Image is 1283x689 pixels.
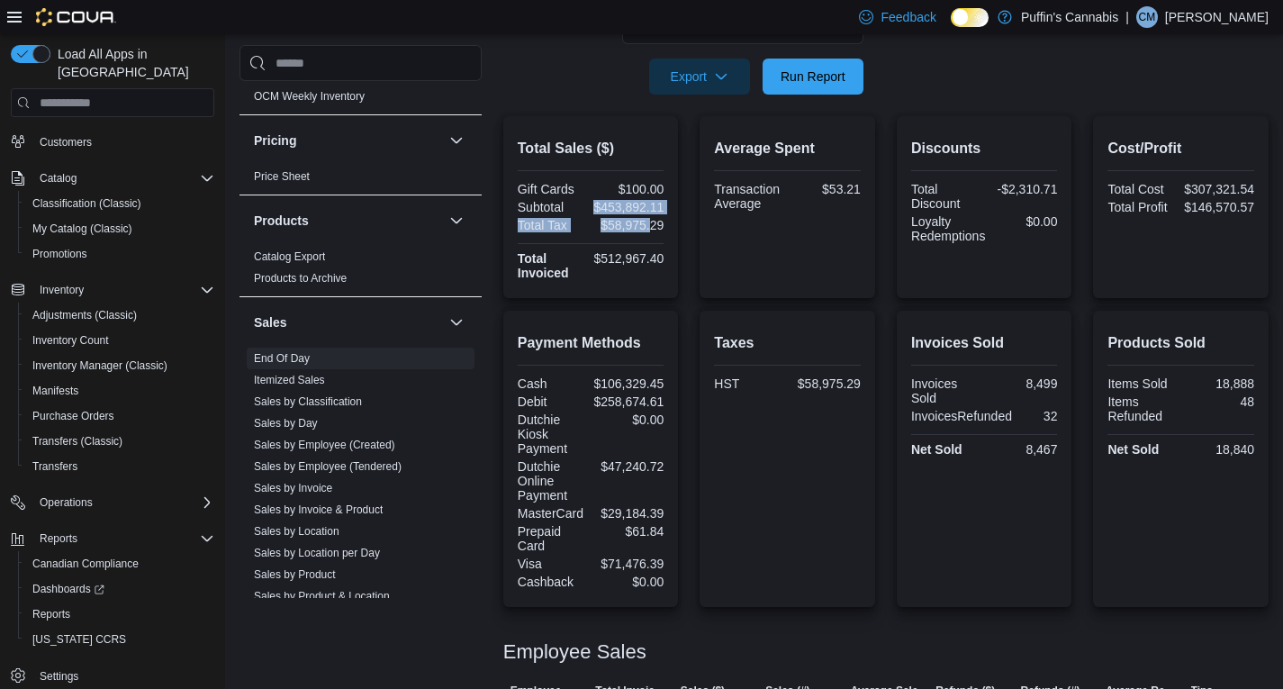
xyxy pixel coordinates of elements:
[25,603,77,625] a: Reports
[254,271,347,286] span: Products to Archive
[254,313,442,331] button: Sales
[4,277,221,303] button: Inventory
[254,503,383,517] span: Sales by Invoice & Product
[25,193,149,214] a: Classification (Classic)
[18,576,221,602] a: Dashboards
[518,575,587,589] div: Cashback
[254,90,365,103] a: OCM Weekly Inventory
[25,603,214,625] span: Reports
[593,251,664,266] div: $512,967.40
[1184,200,1254,214] div: $146,570.57
[763,59,863,95] button: Run Report
[1185,376,1254,391] div: 18,888
[239,86,482,114] div: OCM
[25,578,214,600] span: Dashboards
[25,243,95,265] a: Promotions
[25,405,214,427] span: Purchase Orders
[911,214,986,243] div: Loyalty Redemptions
[254,89,365,104] span: OCM Weekly Inventory
[594,524,664,539] div: $61.84
[40,531,77,546] span: Reports
[254,212,309,230] h3: Products
[254,547,380,559] a: Sales by Location per Day
[1185,442,1254,457] div: 18,840
[18,403,221,429] button: Purchase Orders
[594,412,664,427] div: $0.00
[25,553,146,575] a: Canadian Compliance
[254,589,390,603] span: Sales by Product & Location
[25,456,85,477] a: Transfers
[32,557,139,571] span: Canadian Compliance
[992,214,1057,229] div: $0.00
[25,330,214,351] span: Inventory Count
[254,394,362,409] span: Sales by Classification
[254,249,325,264] span: Catalog Export
[254,525,339,538] a: Sales by Location
[32,409,114,423] span: Purchase Orders
[714,376,783,391] div: HST
[951,8,989,27] input: Dark Mode
[32,222,132,236] span: My Catalog (Classic)
[25,355,214,376] span: Inventory Manager (Classic)
[18,216,221,241] button: My Catalog (Classic)
[32,279,91,301] button: Inventory
[594,182,664,196] div: $100.00
[911,182,980,211] div: Total Discount
[32,196,141,211] span: Classification (Classic)
[518,506,587,521] div: MasterCard
[1107,394,1177,423] div: Items Refunded
[32,358,167,373] span: Inventory Manager (Classic)
[32,528,214,549] span: Reports
[911,442,962,457] strong: Net Sold
[25,629,214,650] span: Washington CCRS
[18,602,221,627] button: Reports
[594,575,664,589] div: $0.00
[25,304,144,326] a: Adjustments (Classic)
[32,459,77,474] span: Transfers
[32,308,137,322] span: Adjustments (Classic)
[18,303,221,328] button: Adjustments (Classic)
[18,191,221,216] button: Classification (Classic)
[951,27,952,28] span: Dark Mode
[25,553,214,575] span: Canadian Compliance
[503,641,646,663] h3: Employee Sales
[32,632,126,647] span: [US_STATE] CCRS
[518,459,587,503] div: Dutchie Online Payment
[25,431,214,452] span: Transfers (Classic)
[18,429,221,454] button: Transfers (Classic)
[25,380,86,402] a: Manifests
[1139,6,1156,28] span: CM
[4,490,221,515] button: Operations
[254,374,325,386] a: Itemized Sales
[911,138,1058,159] h2: Discounts
[1107,138,1254,159] h2: Cost/Profit
[18,454,221,479] button: Transfers
[25,456,214,477] span: Transfers
[254,482,332,494] a: Sales by Invoice
[518,251,569,280] strong: Total Invoiced
[32,131,214,153] span: Customers
[518,138,664,159] h2: Total Sales ($)
[791,182,861,196] div: $53.21
[239,246,482,296] div: Products
[714,182,783,211] div: Transaction Average
[40,135,92,150] span: Customers
[1165,6,1269,28] p: [PERSON_NAME]
[1107,376,1177,391] div: Items Sold
[32,434,122,449] span: Transfers (Classic)
[593,200,664,214] div: $453,892.11
[254,459,402,474] span: Sales by Employee (Tendered)
[518,218,587,232] div: Total Tax
[18,627,221,652] button: [US_STATE] CCRS
[254,417,318,430] a: Sales by Day
[714,138,861,159] h2: Average Spent
[32,582,104,596] span: Dashboards
[911,332,1058,354] h2: Invoices Sold
[25,218,140,240] a: My Catalog (Classic)
[518,182,587,196] div: Gift Cards
[911,409,1012,423] div: InvoicesRefunded
[593,376,664,391] div: $106,329.45
[32,168,214,189] span: Catalog
[254,170,310,183] a: Price Sheet
[40,283,84,297] span: Inventory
